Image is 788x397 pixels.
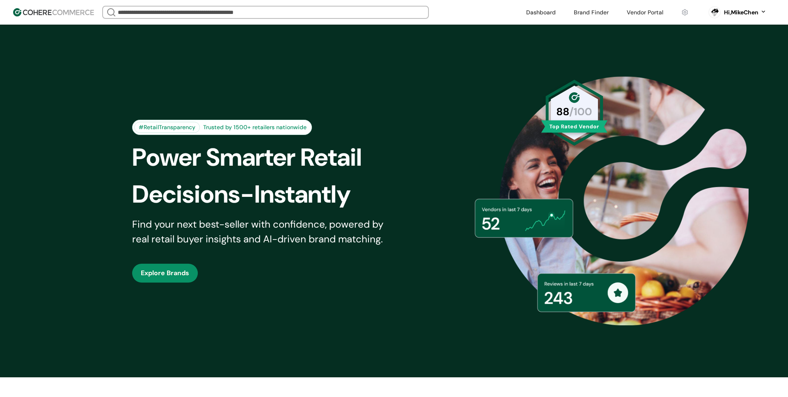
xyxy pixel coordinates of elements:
[132,139,408,176] div: Power Smarter Retail
[724,8,767,17] button: Hi,MikeChen
[708,6,721,18] svg: 0 percent
[13,8,94,16] img: Cohere Logo
[200,123,310,132] div: Trusted by 1500+ retailers nationwide
[724,8,758,17] div: Hi, MikeChen
[132,217,394,246] div: Find your next best-seller with confidence, powered by real retail buyer insights and AI-driven b...
[132,176,408,213] div: Decisions-Instantly
[132,264,198,283] button: Explore Brands
[134,122,200,133] div: #RetailTransparency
